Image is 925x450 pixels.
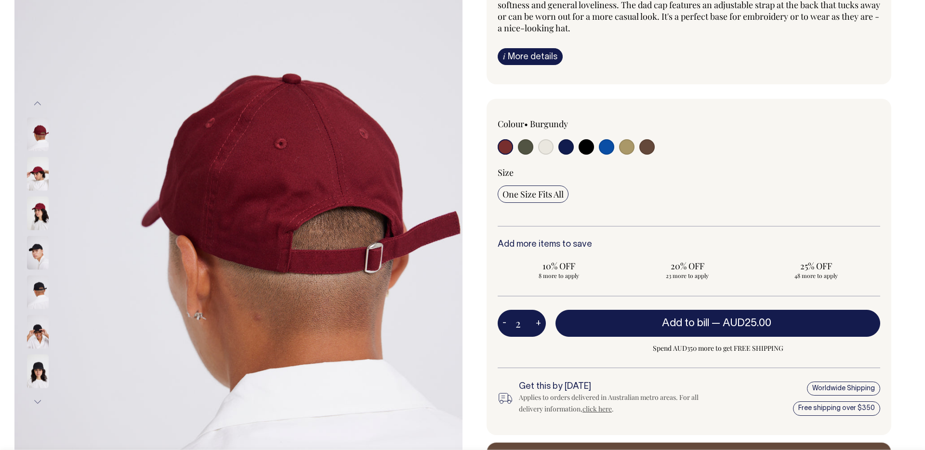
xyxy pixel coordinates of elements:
button: Next [30,391,45,413]
img: black [27,355,49,388]
button: + [531,314,546,333]
span: 25% OFF [759,260,872,272]
span: 10% OFF [502,260,616,272]
img: black [27,315,49,349]
div: Applies to orders delivered in Australian metro areas. For all delivery information, . [519,392,707,415]
a: iMore details [498,48,563,65]
span: 20% OFF [631,260,744,272]
span: Spend AUD350 more to get FREE SHIPPING [555,343,880,354]
input: One Size Fits All [498,185,568,203]
span: Add to bill [662,318,709,328]
input: 25% OFF 48 more to apply [754,257,877,282]
span: One Size Fits All [502,188,564,200]
img: burgundy [27,157,49,191]
img: black [27,236,49,270]
div: Colour [498,118,651,130]
span: 8 more to apply [502,272,616,279]
img: burgundy [27,118,49,151]
input: 20% OFF 23 more to apply [626,257,749,282]
button: Add to bill —AUD25.00 [555,310,880,337]
a: click here [582,404,612,413]
img: burgundy [27,197,49,230]
span: AUD25.00 [723,318,771,328]
span: 23 more to apply [631,272,744,279]
img: black [27,276,49,309]
input: 10% OFF 8 more to apply [498,257,621,282]
span: • [524,118,528,130]
button: - [498,314,511,333]
div: Size [498,167,880,178]
label: Burgundy [530,118,568,130]
span: i [503,51,505,61]
h6: Add more items to save [498,240,880,250]
span: — [712,318,774,328]
button: Previous [30,93,45,115]
h6: Get this by [DATE] [519,382,707,392]
span: 48 more to apply [759,272,872,279]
